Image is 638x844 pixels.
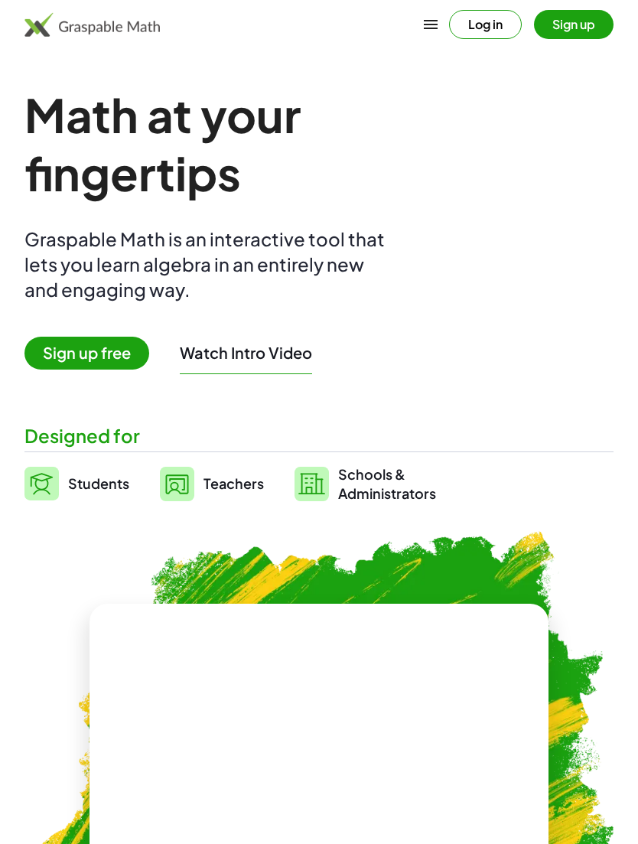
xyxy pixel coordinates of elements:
video: What is this? This is dynamic math notation. Dynamic math notation plays a central role in how Gr... [204,681,434,796]
span: Students [68,474,129,492]
img: svg%3e [24,467,59,500]
button: Sign up [534,10,614,39]
span: Teachers [203,474,264,492]
img: svg%3e [160,467,194,501]
img: svg%3e [295,467,329,501]
button: Log in [449,10,522,39]
button: Watch Intro Video [180,343,312,363]
a: Schools &Administrators [295,464,436,503]
h1: Math at your fingertips [24,86,511,202]
span: Schools & Administrators [338,464,436,503]
a: Students [24,464,129,503]
span: Sign up free [24,337,149,370]
div: Graspable Math is an interactive tool that lets you learn algebra in an entirely new and engaging... [24,226,392,302]
a: Teachers [160,464,264,503]
div: Designed for [24,423,614,448]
